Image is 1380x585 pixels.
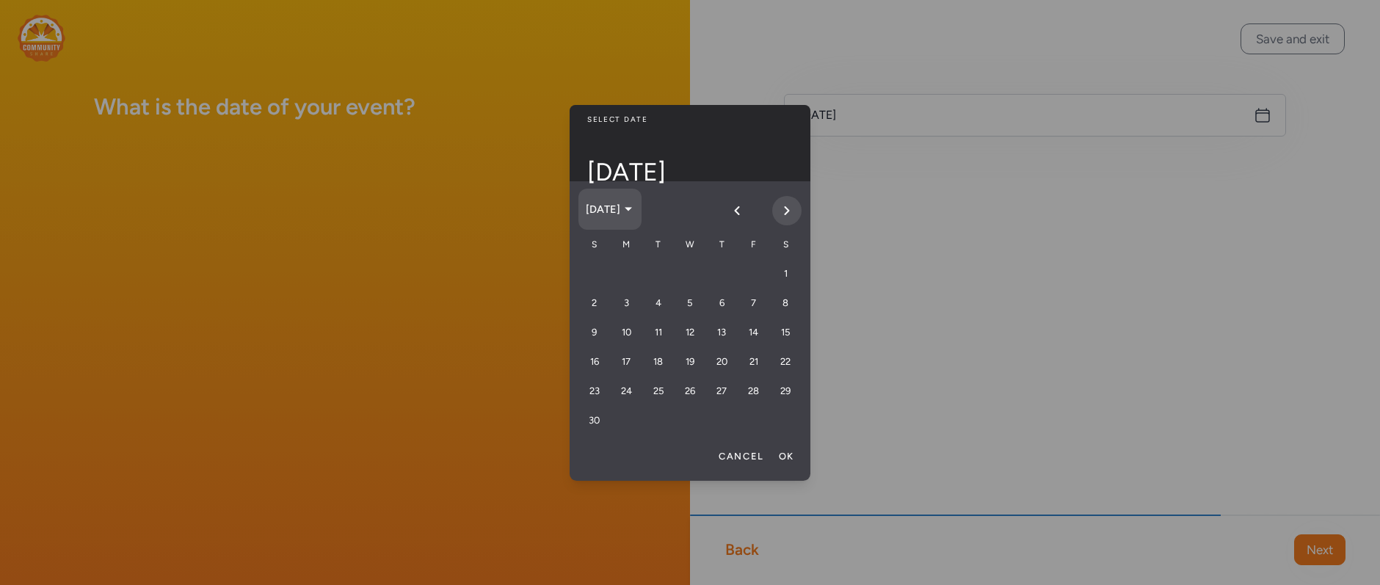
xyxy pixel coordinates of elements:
div: 18 [645,349,672,375]
th: Monday [610,230,642,259]
td: Fri Nov 07 2025 00:00:00 GMT-0700 (Mountain Standard Time) [738,288,769,318]
td: Mon Nov 10 2025 00:00:00 GMT-0700 (Mountain Standard Time) [610,318,642,347]
td: Fri Nov 14 2025 00:00:00 GMT-0700 (Mountain Standard Time) [738,318,769,347]
td: Sat Nov 01 2025 00:00:00 GMT-0600 (Mountain Daylight Time) [770,259,802,288]
td: Sat Nov 15 2025 00:00:00 GMT-0700 (Mountain Standard Time) [770,318,802,347]
td: Sat Nov 29 2025 00:00:00 GMT-0700 (Mountain Standard Time) [770,377,802,406]
div: 28 [741,378,767,404]
td: Tue Nov 18 2025 00:00:00 GMT-0700 (Mountain Standard Time) [642,347,674,377]
div: 15 [772,319,799,346]
td: Sun Nov 09 2025 00:00:00 GMT-0700 (Mountain Standard Time) [578,318,610,347]
div: 11 [645,319,672,346]
td: Sat Nov 08 2025 00:00:00 GMT-0700 (Mountain Standard Time) [770,288,802,318]
td: Thu Nov 06 2025 00:00:00 GMT-0700 (Mountain Standard Time) [706,288,738,318]
div: 13 [708,319,735,346]
div: 1 [772,261,799,287]
td: Wed Nov 26 2025 00:00:00 GMT-0700 (Mountain Standard Time) [674,377,705,406]
div: 21 [741,349,767,375]
td: Wed Nov 12 2025 00:00:00 GMT-0700 (Mountain Standard Time) [674,318,705,347]
th: Sunday [578,230,610,259]
th: Thursday [706,230,738,259]
div: 12 [677,319,703,346]
div: 9 [581,319,608,346]
button: Cancel selection [711,442,771,471]
span: [DATE] [587,164,793,181]
td: Fri Nov 21 2025 00:00:00 GMT-0700 (Mountain Standard Time) [738,347,769,377]
td: Thu Nov 20 2025 00:00:00 GMT-0700 (Mountain Standard Time) [706,347,738,377]
div: 3 [613,290,639,316]
th: Friday [738,230,769,259]
div: 20 [708,349,735,375]
div: 23 [581,378,608,404]
td: Fri Nov 28 2025 00:00:00 GMT-0700 (Mountain Standard Time) [738,377,769,406]
td: Mon Nov 24 2025 00:00:00 GMT-0700 (Mountain Standard Time) [610,377,642,406]
div: 25 [645,378,672,404]
th: Saturday [770,230,802,259]
td: Mon Nov 17 2025 00:00:00 GMT-0700 (Mountain Standard Time) [610,347,642,377]
td: Wed Nov 19 2025 00:00:00 GMT-0700 (Mountain Standard Time) [674,347,705,377]
div: 22 [772,349,799,375]
td: Thu Nov 13 2025 00:00:00 GMT-0700 (Mountain Standard Time) [706,318,738,347]
div: 14 [741,319,767,346]
div: 26 [677,378,703,404]
div: 27 [708,378,735,404]
td: Sat Nov 22 2025 00:00:00 GMT-0700 (Mountain Standard Time) [770,347,802,377]
div: 24 [613,378,639,404]
td: Mon Nov 03 2025 00:00:00 GMT-0700 (Mountain Standard Time) [610,288,642,318]
div: 7 [741,290,767,316]
td: Wed Nov 05 2025 00:00:00 GMT-0700 (Mountain Standard Time) [674,288,705,318]
button: Next month [772,196,802,225]
div: 16 [581,349,608,375]
div: 17 [613,349,639,375]
div: 19 [677,349,703,375]
div: 4 [645,290,672,316]
button: Previous month [722,196,752,225]
span: Select date [587,111,793,128]
button: Choose year and month [578,189,642,230]
td: Sun Nov 23 2025 00:00:00 GMT-0700 (Mountain Standard Time) [578,377,610,406]
div: 30 [581,407,608,434]
td: Tue Nov 11 2025 00:00:00 GMT-0700 (Mountain Standard Time) [642,318,674,347]
div: 8 [772,290,799,316]
button: Confirm selection [771,442,802,471]
div: 5 [677,290,703,316]
td: Thu Nov 27 2025 00:00:00 GMT-0700 (Mountain Standard Time) [706,377,738,406]
div: 2 [581,290,608,316]
td: Tue Nov 04 2025 00:00:00 GMT-0700 (Mountain Standard Time) [642,288,674,318]
td: Sun Nov 30 2025 00:00:00 GMT-0700 (Mountain Standard Time) [578,406,610,435]
td: Sun Nov 16 2025 00:00:00 GMT-0700 (Mountain Standard Time) [578,347,610,377]
div: 29 [772,378,799,404]
td: Sun Nov 02 2025 00:00:00 GMT-0600 (Mountain Daylight Time) [578,288,610,318]
div: 6 [708,290,735,316]
div: 10 [613,319,639,346]
td: Tue Nov 25 2025 00:00:00 GMT-0700 (Mountain Standard Time) [642,377,674,406]
th: Wednesday [674,230,705,259]
th: Tuesday [642,230,674,259]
